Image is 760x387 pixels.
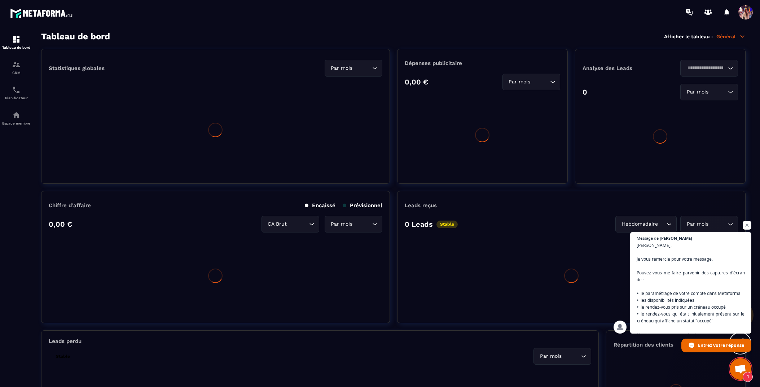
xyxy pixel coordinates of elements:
[262,216,319,232] div: Search for option
[2,105,31,131] a: automationsautomationsEspace membre
[12,35,21,44] img: formation
[2,71,31,75] p: CRM
[266,220,289,228] span: CA Brut
[405,220,433,229] p: 0 Leads
[615,216,677,232] div: Search for option
[680,84,738,100] div: Search for option
[664,34,713,39] p: Afficher le tableau :
[305,202,335,209] p: Encaissé
[660,236,692,240] span: [PERSON_NAME]
[620,220,659,228] span: Hebdomadaire
[2,96,31,100] p: Planificateur
[329,64,354,72] span: Par mois
[563,352,579,360] input: Search for option
[12,86,21,94] img: scheduler
[354,220,370,228] input: Search for option
[583,88,587,96] p: 0
[405,60,560,66] p: Dépenses publicitaire
[502,74,560,90] div: Search for option
[289,220,307,228] input: Search for option
[614,342,738,348] p: Répartition des clients
[533,348,591,365] div: Search for option
[325,60,382,77] div: Search for option
[583,65,660,71] p: Analyse des Leads
[10,6,75,20] img: logo
[659,220,665,228] input: Search for option
[743,372,753,382] span: 1
[532,78,548,86] input: Search for option
[354,64,370,72] input: Search for option
[507,78,532,86] span: Par mois
[685,88,710,96] span: Par mois
[405,78,428,86] p: 0,00 €
[325,216,382,232] div: Search for option
[405,202,437,209] p: Leads reçus
[12,60,21,69] img: formation
[538,352,563,360] span: Par mois
[730,358,751,380] div: Ouvrir le chat
[716,33,746,40] p: Général
[49,338,82,344] p: Leads perdu
[2,80,31,105] a: schedulerschedulerPlanificateur
[41,31,110,42] h3: Tableau de bord
[710,88,726,96] input: Search for option
[698,339,744,352] span: Entrez votre réponse
[680,216,738,232] div: Search for option
[12,111,21,119] img: automations
[685,220,710,228] span: Par mois
[49,220,72,229] p: 0,00 €
[329,220,354,228] span: Par mois
[52,353,74,360] p: Stable
[343,202,382,209] p: Prévisionnel
[637,236,659,240] span: Message de
[680,60,738,77] div: Search for option
[436,221,458,228] p: Stable
[2,121,31,125] p: Espace membre
[2,45,31,49] p: Tableau de bord
[710,220,726,228] input: Search for option
[2,30,31,55] a: formationformationTableau de bord
[2,55,31,80] a: formationformationCRM
[49,202,91,209] p: Chiffre d’affaire
[49,65,105,71] p: Statistiques globales
[637,242,745,358] span: [PERSON_NAME], Je vous remercie pour votre message. Pouvez-vous me faire parvenir des captures d'...
[685,64,726,72] input: Search for option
